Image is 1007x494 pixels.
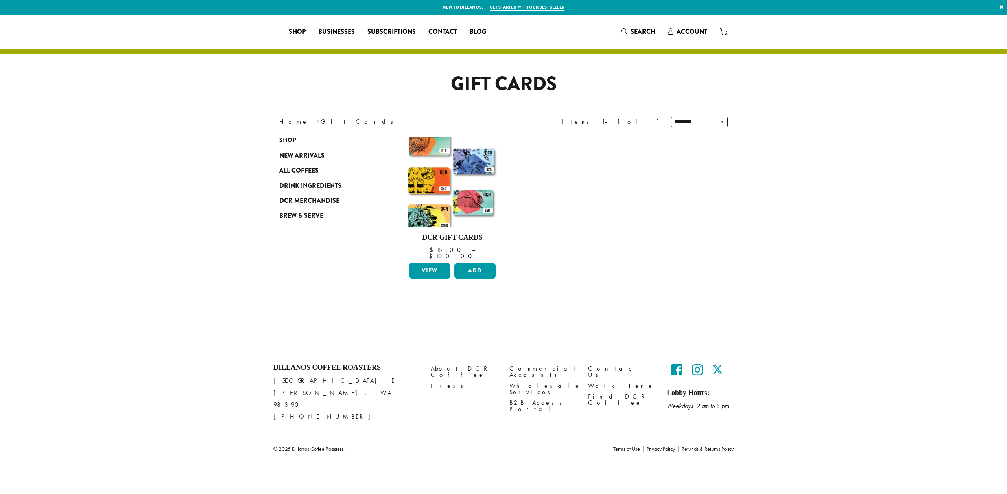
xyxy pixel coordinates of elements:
a: DCR Merchandise [279,193,374,208]
h4: DCR Gift Cards [407,233,498,242]
a: Refunds & Returns Policy [678,446,734,452]
a: Shop [279,133,374,148]
a: DCR Gift Cards [407,137,498,259]
span: New Arrivals [279,151,325,161]
span: Brew & Serve [279,211,323,221]
a: Privacy Policy [643,446,678,452]
span: $ [429,252,435,260]
span: Blog [470,27,486,37]
span: Account [677,27,707,36]
span: – [472,246,475,254]
a: Get started with our best seller [490,4,564,11]
span: All Coffees [279,166,319,176]
h4: Dillanos Coffee Roasters [273,364,419,372]
a: Drink Ingredients [279,178,374,193]
span: Contact [428,27,457,37]
span: Subscriptions [367,27,416,37]
span: Shop [279,136,296,145]
bdi: 100.00 [429,252,476,260]
span: Drink Ingredients [279,181,341,191]
a: Press [431,380,498,391]
em: Weekdays 9 am to 5 pm [667,402,729,410]
a: Search [615,25,662,38]
a: All Coffees [279,163,374,178]
a: Find DCR Coffee [588,391,655,408]
span: DCR Merchandise [279,196,339,206]
span: $ [430,246,436,254]
a: Shop [282,26,312,38]
a: Brew & Serve [279,208,374,223]
bdi: 15.00 [430,246,465,254]
p: [GEOGRAPHIC_DATA] E [PERSON_NAME], WA 98390 [PHONE_NUMBER] [273,375,419,422]
a: Work Here [588,380,655,391]
a: B2B Access Portal [509,397,576,414]
p: © 2025 Dillanos Coffee Roasters. [273,446,601,452]
nav: Breadcrumb [279,117,492,127]
a: New Arrivals [279,148,374,163]
button: Add [454,263,496,279]
a: Contact Us [588,364,655,380]
a: View [409,263,450,279]
div: Items 1-1 of 1 [562,117,659,127]
h5: Lobby Hours: [667,389,734,397]
span: Businesses [318,27,355,37]
span: Shop [289,27,306,37]
span: › [317,114,319,127]
img: Gift-Cards-Available-470-x-600-300x300.png [407,137,498,227]
a: About DCR Coffee [431,364,498,380]
a: Commercial Accounts [509,364,576,380]
a: Terms of Use [613,446,643,452]
h1: Gift Cards [273,73,734,95]
a: Home [279,118,308,126]
a: Wholesale Services [509,380,576,397]
span: Search [631,27,655,36]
